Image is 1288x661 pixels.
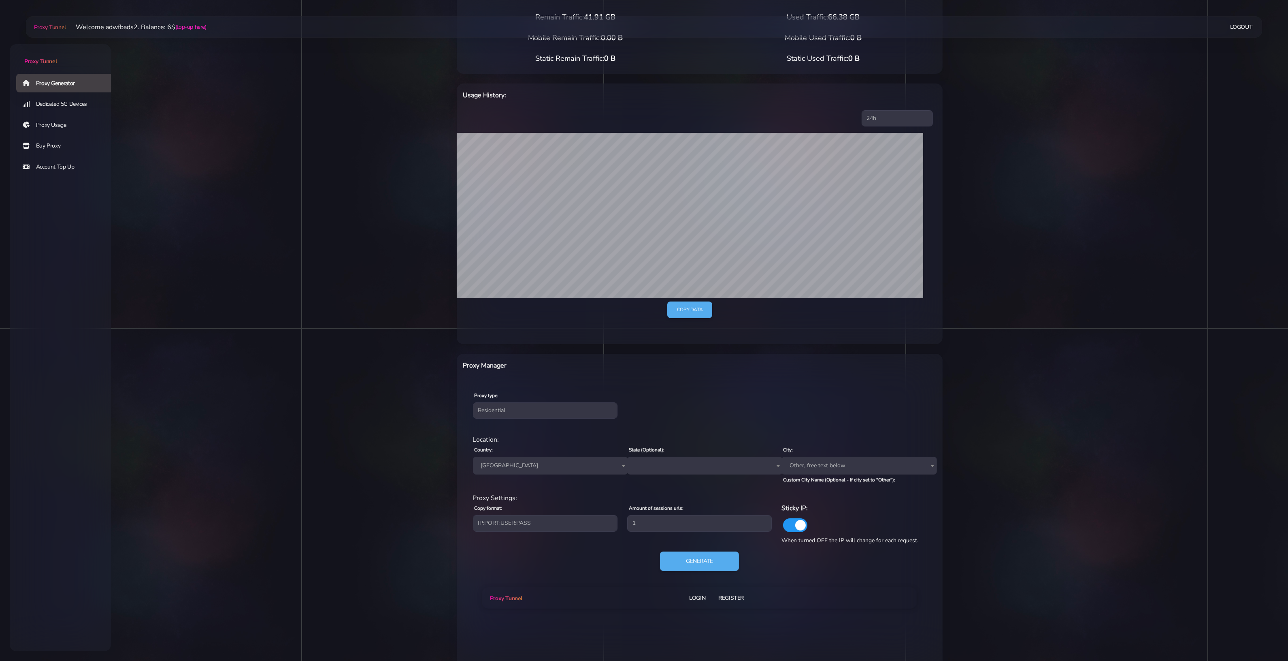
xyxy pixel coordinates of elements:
label: Country: [475,446,493,454]
a: Logout [1230,19,1253,34]
label: Custom City Name (Optional - If city set to "Other"): [783,476,895,483]
a: Proxy Usage [16,116,117,135]
span: 0.00 B [601,33,623,43]
div: Mobile Used Traffic: [700,32,947,43]
h6: Proxy Manager [463,360,735,371]
span: Other, free text below [786,460,932,471]
div: Static Used Traffic: [700,53,947,64]
label: Copy format: [475,505,502,512]
div: Location: [468,435,931,445]
label: City: [783,446,793,454]
span: Proxy Tunnel [34,24,66,31]
a: Copy data [667,302,712,318]
span: 0 B [849,53,860,63]
div: Remain Traffic: [452,12,700,23]
h6: Usage History: [463,90,735,101]
a: Register [718,590,744,605]
li: Welcome adwfbads2. Balance: 6$ [66,22,207,32]
button: Generate [660,552,739,571]
span: 0 B [851,33,862,43]
a: Login [689,590,705,605]
a: Account Top Up [16,158,117,176]
span: Other, free text below [781,457,937,475]
span: Proxy Tunnel [490,595,522,602]
span: Spain [478,460,624,471]
a: Proxy Tunnel [10,44,111,66]
a: Dedicated 5G Devices [16,95,117,113]
span: Spain [473,457,628,475]
a: Buy Proxy [16,137,117,155]
div: Used Traffic: [700,12,947,23]
span: Proxy Tunnel [24,58,57,65]
div: Static Remain Traffic: [452,53,700,64]
span: 41.91 GB [584,12,616,22]
span: When turned OFF the IP will change for each request. [781,537,918,544]
label: State (Optional): [629,446,664,454]
div: Proxy Settings: [468,493,931,503]
span: 66.38 GB [828,12,860,22]
a: (top-up here) [175,23,207,31]
h6: Sticky IP: [781,503,926,513]
a: Proxy Generator [16,74,117,92]
label: Proxy type: [475,392,499,399]
div: Mobile Remain Traffic: [452,32,700,43]
a: Proxy Tunnel [488,592,522,605]
span: 0 B [605,53,616,63]
iframe: Webchat Widget [1249,622,1278,651]
label: Amount of sessions urls: [629,505,683,512]
a: Proxy Tunnel [32,21,66,34]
